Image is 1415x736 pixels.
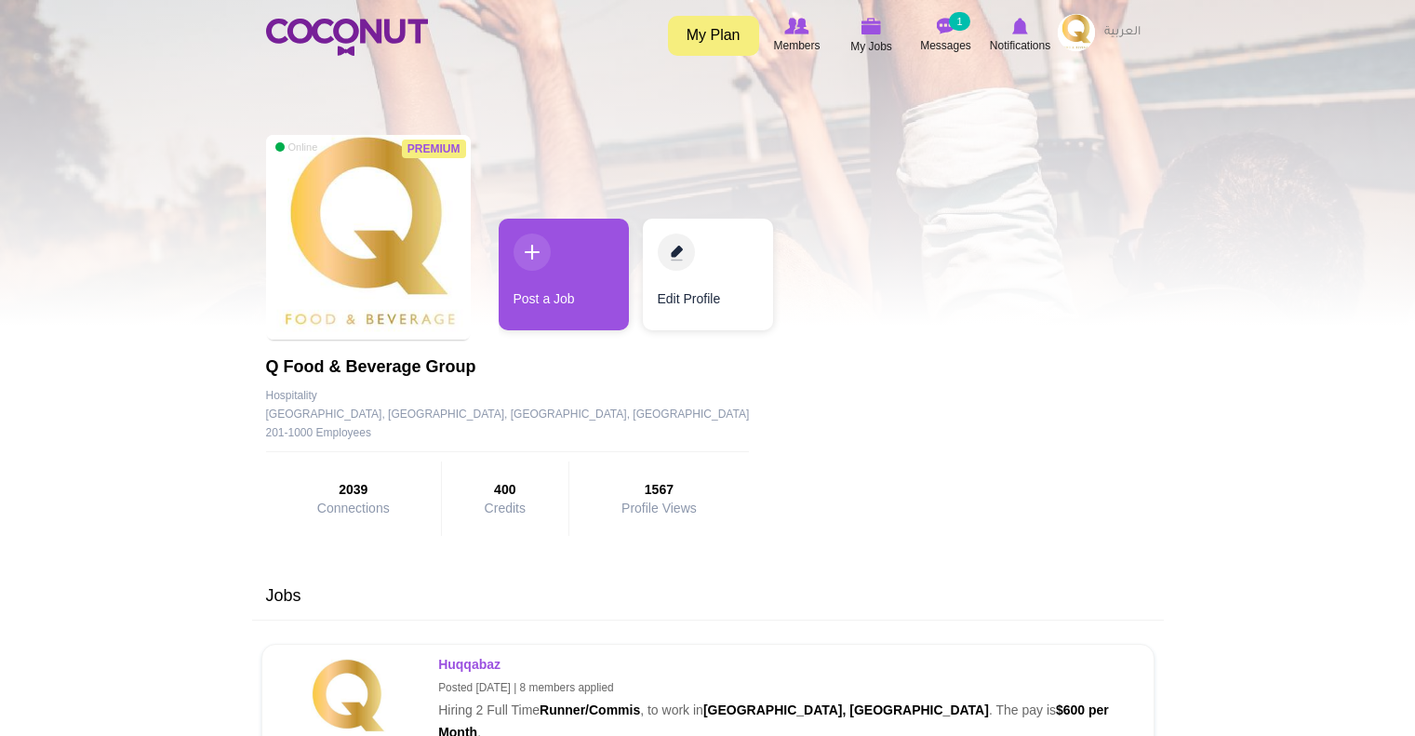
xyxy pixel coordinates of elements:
a: Post a Job [499,219,629,330]
a: Huqqabaz [438,657,503,672]
img: Browse Members [784,18,808,34]
strong: [GEOGRAPHIC_DATA], [GEOGRAPHIC_DATA] [703,703,989,717]
a: 400Credits [461,480,550,515]
strong: 2039 [285,480,423,499]
span: Premium [402,140,466,158]
a: My Plan [668,16,759,56]
div: [GEOGRAPHIC_DATA] [388,405,507,423]
span: Notifications [990,36,1050,55]
img: Home [266,19,428,56]
span: Messages [920,36,971,55]
strong: 400 [461,480,550,499]
a: Browse Members Members [760,14,834,57]
strong: Huqqabaz [438,657,501,672]
span: My Jobs [850,37,892,56]
span: Online [275,141,318,154]
div: 1 / 2 [499,219,629,340]
div: 201-1000 Employees [266,423,750,442]
strong: 1567 [588,480,731,499]
a: العربية [1095,14,1150,51]
small: Posted [DATE] | 8 members applied [438,681,614,694]
a: My Jobs My Jobs [834,14,909,58]
div: [GEOGRAPHIC_DATA] [511,405,630,423]
a: 1567Profile Views [588,480,731,515]
div: [GEOGRAPHIC_DATA] [266,405,385,423]
img: Messages [937,18,955,34]
a: Notifications Notifications [983,14,1058,57]
a: Edit Profile [643,219,773,330]
div: Hospitality [266,386,750,405]
span: Members [773,36,820,55]
h3: Jobs [257,587,1159,606]
a: Messages Messages 1 [909,14,983,57]
a: 2039Connections [285,480,423,515]
h1: Q Food & Beverage Group [266,358,750,377]
small: 1 [949,12,969,31]
div: [GEOGRAPHIC_DATA] [633,405,749,423]
img: Notifications [1012,18,1028,34]
strong: Runner/Commis [540,703,640,717]
img: My Jobs [861,18,882,34]
div: 2 / 2 [643,219,773,340]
